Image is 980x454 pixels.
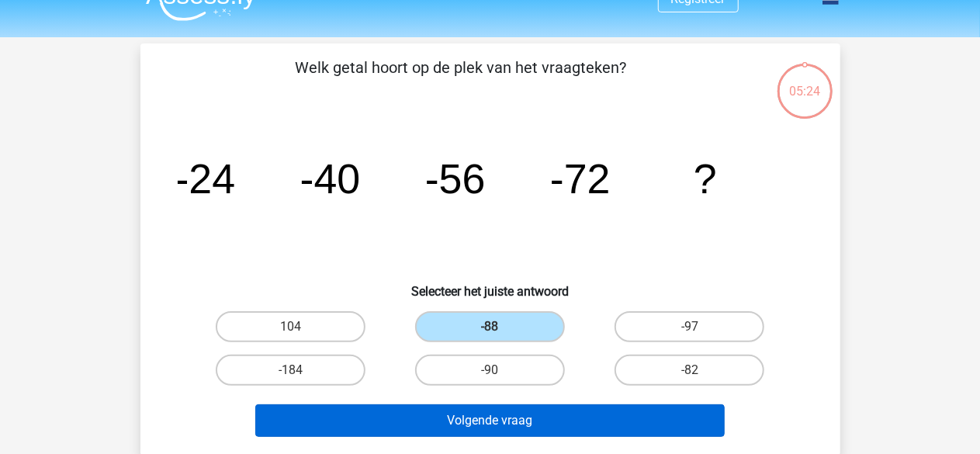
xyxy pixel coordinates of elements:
tspan: -40 [300,155,360,202]
tspan: -24 [175,155,235,202]
h6: Selecteer het juiste antwoord [165,272,816,299]
div: 05:24 [776,62,834,101]
label: -97 [615,311,764,342]
label: 104 [216,311,365,342]
label: -184 [216,355,365,386]
p: Welk getal hoort op de plek van het vraagteken? [165,56,757,102]
label: -90 [415,355,565,386]
tspan: -56 [424,155,485,202]
label: -88 [415,311,565,342]
tspan: -72 [550,155,611,202]
button: Volgende vraag [255,404,725,437]
label: -82 [615,355,764,386]
tspan: ? [694,155,717,202]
